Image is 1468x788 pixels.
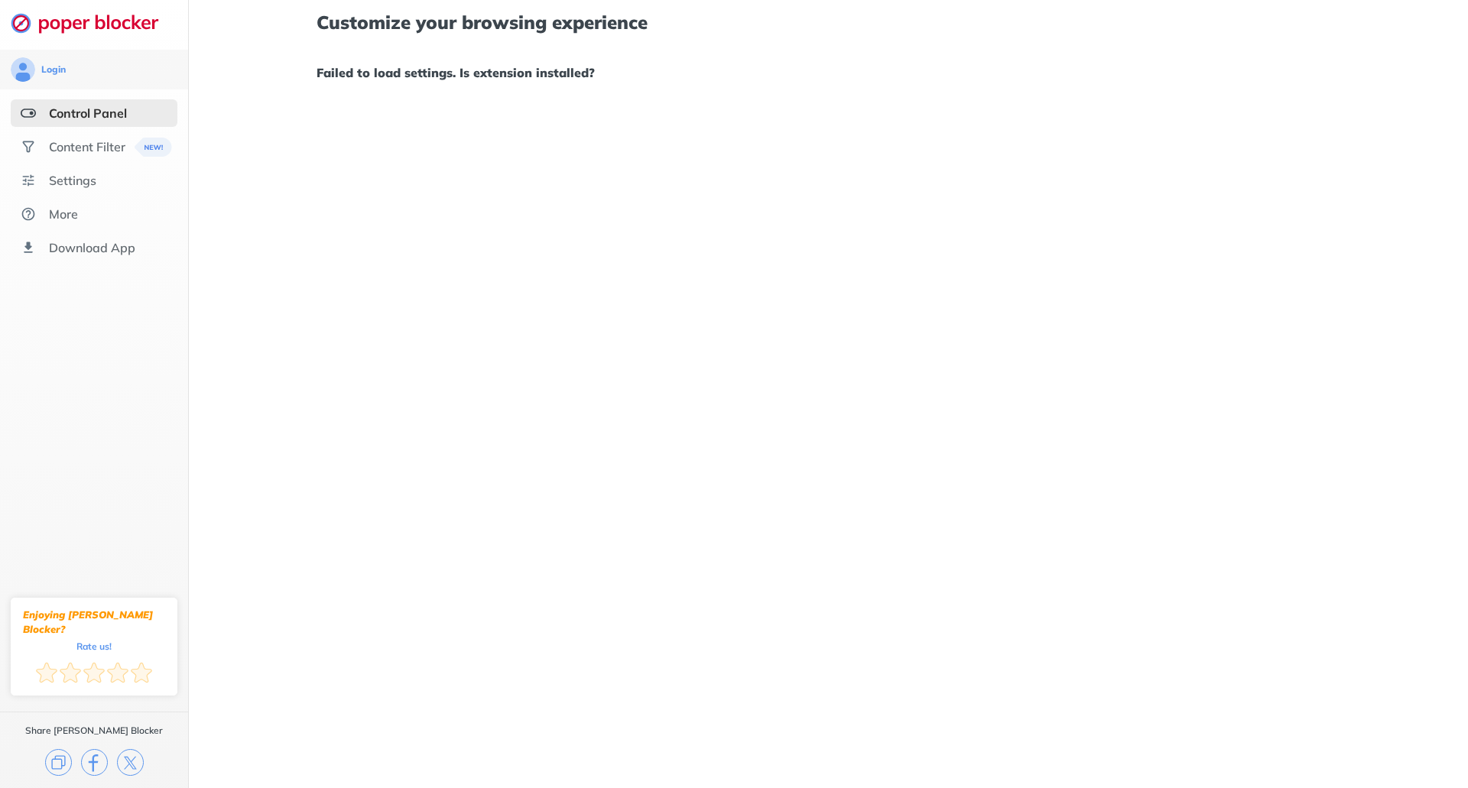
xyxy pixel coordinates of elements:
[41,63,66,76] div: Login
[21,173,36,188] img: settings.svg
[49,206,78,222] div: More
[317,63,1340,83] h1: Failed to load settings. Is extension installed?
[45,749,72,776] img: copy.svg
[76,643,112,650] div: Rate us!
[49,173,96,188] div: Settings
[11,12,175,34] img: logo-webpage.svg
[25,725,163,737] div: Share [PERSON_NAME] Blocker
[49,139,125,154] div: Content Filter
[21,240,36,255] img: download-app.svg
[117,749,144,776] img: x.svg
[81,749,108,776] img: facebook.svg
[49,240,135,255] div: Download App
[21,105,36,121] img: features-selected.svg
[11,57,35,82] img: avatar.svg
[21,139,36,154] img: social.svg
[21,206,36,222] img: about.svg
[317,12,1340,32] h1: Customize your browsing experience
[132,138,169,157] img: menuBanner.svg
[23,608,165,637] div: Enjoying [PERSON_NAME] Blocker?
[49,105,127,121] div: Control Panel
